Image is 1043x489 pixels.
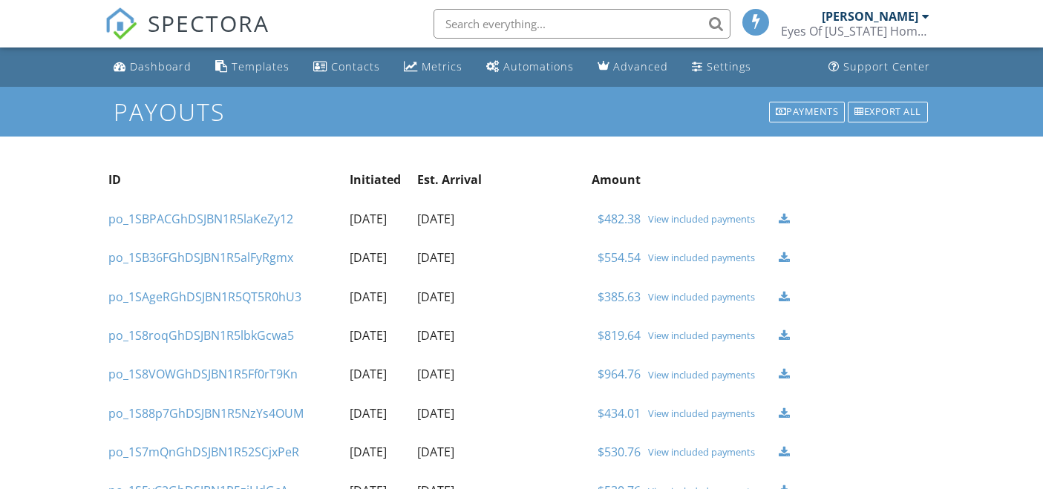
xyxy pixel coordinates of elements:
[648,369,772,381] a: View included payments
[843,59,930,73] div: Support Center
[108,327,294,344] a: po_1S8roqGhDSJBN1R5lbkGcwa5
[413,278,496,316] td: [DATE]
[108,289,301,305] a: po_1SAgeRGhDSJBN1R5QT5R0hU3
[781,24,929,39] div: Eyes Of Texas Home Inspections
[413,394,496,433] td: [DATE]
[823,53,936,81] a: Support Center
[108,53,197,81] a: Dashboard
[768,100,847,124] a: Payments
[598,405,641,421] a: $434.01
[422,59,462,73] div: Metrics
[346,238,413,277] td: [DATE]
[108,211,293,227] a: po_1SBPACGhDSJBN1R5laKeZy12
[480,53,580,81] a: Automations (Basic)
[346,160,413,199] th: Initiated
[209,53,295,81] a: Templates
[413,433,496,471] td: [DATE]
[413,200,496,238] td: [DATE]
[598,327,641,344] a: $819.64
[707,59,751,73] div: Settings
[686,53,757,81] a: Settings
[413,160,496,199] th: Est. Arrival
[108,366,298,382] a: po_1S8VOWGhDSJBN1R5Ff0rT9Kn
[822,9,918,24] div: [PERSON_NAME]
[648,213,772,225] a: View included payments
[108,405,304,421] a: po_1S88p7GhDSJBN1R5NzYs4OUM
[108,249,293,266] a: po_1SB36FGhDSJBN1R5alFyRgmx
[232,59,290,73] div: Templates
[592,53,674,81] a: Advanced
[331,59,380,73] div: Contacts
[598,366,641,382] a: $964.76
[648,407,772,419] a: View included payments
[413,355,496,393] td: [DATE]
[108,444,299,460] a: po_1S7mQnGhDSJBN1R52SCjxPeR
[346,355,413,393] td: [DATE]
[648,329,772,341] a: View included payments
[398,53,468,81] a: Metrics
[105,7,137,40] img: The Best Home Inspection Software - Spectora
[346,316,413,355] td: [DATE]
[105,20,269,51] a: SPECTORA
[307,53,386,81] a: Contacts
[598,211,641,227] a: $482.38
[413,316,496,355] td: [DATE]
[648,291,772,303] a: View included payments
[613,59,668,73] div: Advanced
[413,238,496,277] td: [DATE]
[598,249,641,266] a: $554.54
[598,289,641,305] a: $385.63
[434,9,730,39] input: Search everything...
[848,102,928,122] div: Export all
[648,446,772,458] a: View included payments
[598,444,641,460] a: $530.76
[148,7,269,39] span: SPECTORA
[130,59,192,73] div: Dashboard
[346,200,413,238] td: [DATE]
[346,433,413,471] td: [DATE]
[496,160,644,199] th: Amount
[346,278,413,316] td: [DATE]
[648,252,772,263] a: View included payments
[769,102,846,122] div: Payments
[114,99,929,125] h1: Payouts
[105,160,347,199] th: ID
[503,59,574,73] div: Automations
[346,394,413,433] td: [DATE]
[846,100,929,124] a: Export all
